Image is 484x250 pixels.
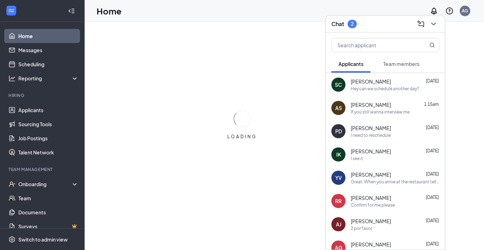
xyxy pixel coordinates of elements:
[18,205,79,219] a: Documents
[335,174,342,181] div: YV
[351,202,395,208] div: Confirm for me please
[332,38,415,52] input: Search applicant
[225,134,260,140] div: LOADING
[430,7,438,15] svg: Notifications
[351,218,391,225] span: [PERSON_NAME]
[68,7,75,14] svg: Collapse
[426,125,439,130] span: [DATE]
[335,104,342,111] div: AS
[462,8,468,14] div: AG
[351,148,391,155] span: [PERSON_NAME]
[417,20,425,28] svg: ComposeMessage
[383,61,419,67] span: Team members
[8,7,15,14] svg: WorkstreamLogo
[331,20,344,28] h3: Chat
[8,92,77,98] div: Hiring
[338,61,363,67] span: Applicants
[429,42,435,48] svg: MagnifyingGlass
[18,181,73,188] div: Onboarding
[18,145,79,159] a: Talent Network
[351,109,410,115] div: If you still wanna interview me
[335,81,342,88] div: SC
[18,236,68,243] div: Switch to admin view
[18,131,79,145] a: Job Postings
[18,219,79,233] a: SurveysCrown
[8,181,16,188] svg: UserCheck
[18,103,79,117] a: Applicants
[8,236,16,243] svg: Settings
[426,171,439,177] span: [DATE]
[351,21,354,27] div: 2
[18,75,79,82] div: Reporting
[351,86,419,92] div: Hey can we schedule another day?
[18,117,79,131] a: Sourcing Tools
[351,179,439,185] div: Great, When you arrive at the restaurant tell a cashier you are thre for a second interview. So t...
[336,151,341,158] div: IK
[18,57,79,71] a: Scheduling
[351,171,391,178] span: [PERSON_NAME]
[335,128,342,135] div: PD
[424,102,439,107] span: 1:15am
[426,195,439,200] span: [DATE]
[351,156,364,161] div: I see it.
[429,20,438,28] svg: ChevronDown
[336,221,341,228] div: AJ
[351,78,391,85] span: [PERSON_NAME]
[428,18,439,30] button: ChevronDown
[351,241,391,248] span: [PERSON_NAME]
[18,43,79,57] a: Messages
[18,191,79,205] a: Team
[351,124,391,132] span: [PERSON_NAME]
[335,197,342,205] div: RR
[351,132,391,138] div: I need to reschedule
[18,29,79,43] a: Home
[351,101,391,108] span: [PERSON_NAME]
[426,78,439,84] span: [DATE]
[426,218,439,223] span: [DATE]
[445,7,454,15] svg: QuestionInfo
[351,194,391,201] span: [PERSON_NAME]
[415,18,427,30] button: ComposeMessage
[426,148,439,153] span: [DATE]
[426,241,439,246] span: [DATE]
[97,5,122,17] h1: Home
[351,225,372,231] div: 2 por favor
[8,75,16,82] svg: Analysis
[8,166,77,172] div: Team Management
